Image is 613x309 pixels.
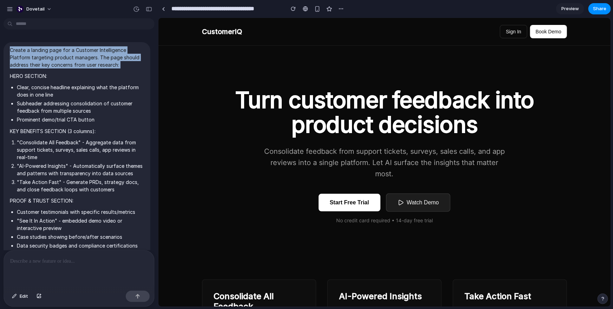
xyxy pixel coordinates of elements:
[377,11,403,17] span: Book Demo
[17,84,144,98] li: Clear, concise headline explaining what the platform does in one line
[561,5,579,12] span: Preview
[17,139,144,161] li: "Consolidate All Feedback" - Aggregate data from support tickets, surveys, sales calls, app revie...
[59,199,393,205] p: No credit card required • 14-day free trial
[26,6,45,13] span: dovetail
[55,273,146,294] h3: Consolidate All Feedback
[8,291,32,302] button: Edit
[556,3,584,14] a: Preview
[160,176,222,193] button: Start Free Trial
[171,182,211,188] span: Start Free Trial
[372,7,409,20] button: Book Demo
[248,182,281,188] span: Watch Demo
[17,162,144,177] li: "AI-Powered Insights" - Automatically surface themes and patterns with transparency into data sou...
[347,11,363,17] span: Sign In
[593,5,606,12] span: Share
[228,176,292,194] button: Watch Demo
[10,197,144,204] p: PROOF & TRUST SECTION:
[588,3,611,14] button: Share
[17,233,144,241] li: Case studies showing before/after scenarios
[10,127,144,135] p: KEY BENEFITS SECTION (3 columns):
[14,4,56,15] button: dovetail
[306,273,397,283] h3: Take Action Fast
[17,208,144,216] li: Customer testimonials with specific results/metrics
[10,72,144,80] p: HERO SECTION:
[59,70,393,119] h1: Turn customer feedback into product decisions
[181,273,272,283] h3: AI-Powered Insights
[17,242,144,249] li: Data security badges and compliance certifications
[103,128,349,162] p: Consolidate feedback from support tickets, surveys, sales calls, and app reviews into a single pl...
[20,293,28,300] span: Edit
[17,116,144,123] li: Prominent demo/trial CTA button
[341,7,369,20] button: Sign In
[10,46,144,68] p: Create a landing page for a Customer Intelligence Platform targeting product managers. The page s...
[44,9,84,18] div: CustomerIQ
[17,178,144,193] li: "Take Action Fast" - Generate PRDs, strategy docs, and close feedback loops with customers
[17,100,144,114] li: Subheader addressing consolidation of customer feedback from multiple sources
[17,217,144,232] li: "See It In Action" - embedded demo video or interactive preview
